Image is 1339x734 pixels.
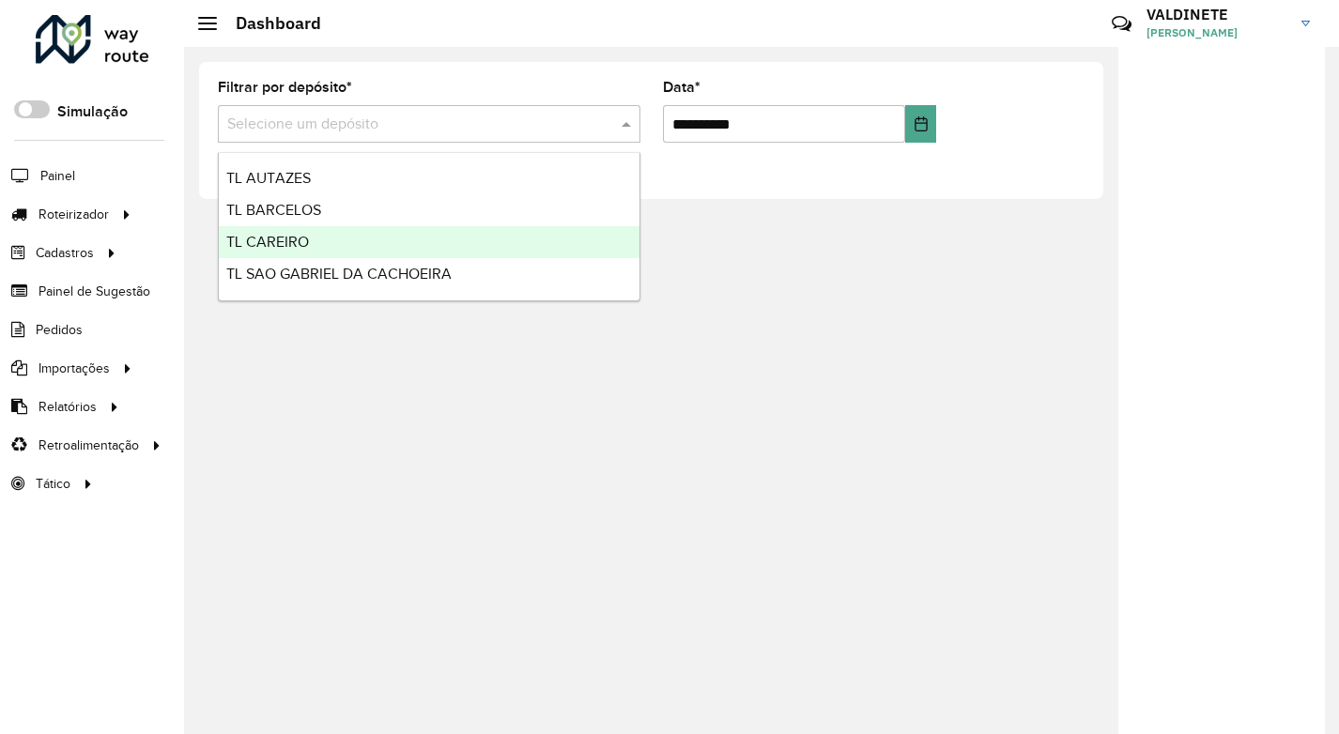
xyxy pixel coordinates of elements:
button: Choose Date [905,105,936,143]
label: Simulação [57,100,128,123]
span: TL CAREIRO [226,234,309,250]
a: Contato Rápido [1101,4,1142,44]
span: TL BARCELOS [226,202,321,218]
span: Roteirizador [38,205,109,224]
span: Importações [38,359,110,378]
h2: Dashboard [217,13,321,34]
span: Relatórios [38,397,97,417]
ng-dropdown-panel: Options list [218,152,640,301]
span: [PERSON_NAME] [1147,24,1287,41]
h3: VALDINETE [1147,6,1287,23]
span: Painel [40,166,75,186]
span: Tático [36,474,70,494]
span: Pedidos [36,320,83,340]
span: Cadastros [36,243,94,263]
span: TL AUTAZES [226,170,311,186]
span: Retroalimentação [38,436,139,455]
label: Filtrar por depósito [218,76,352,99]
span: TL SAO GABRIEL DA CACHOEIRA [226,266,452,282]
span: Painel de Sugestão [38,282,150,301]
label: Data [663,76,700,99]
